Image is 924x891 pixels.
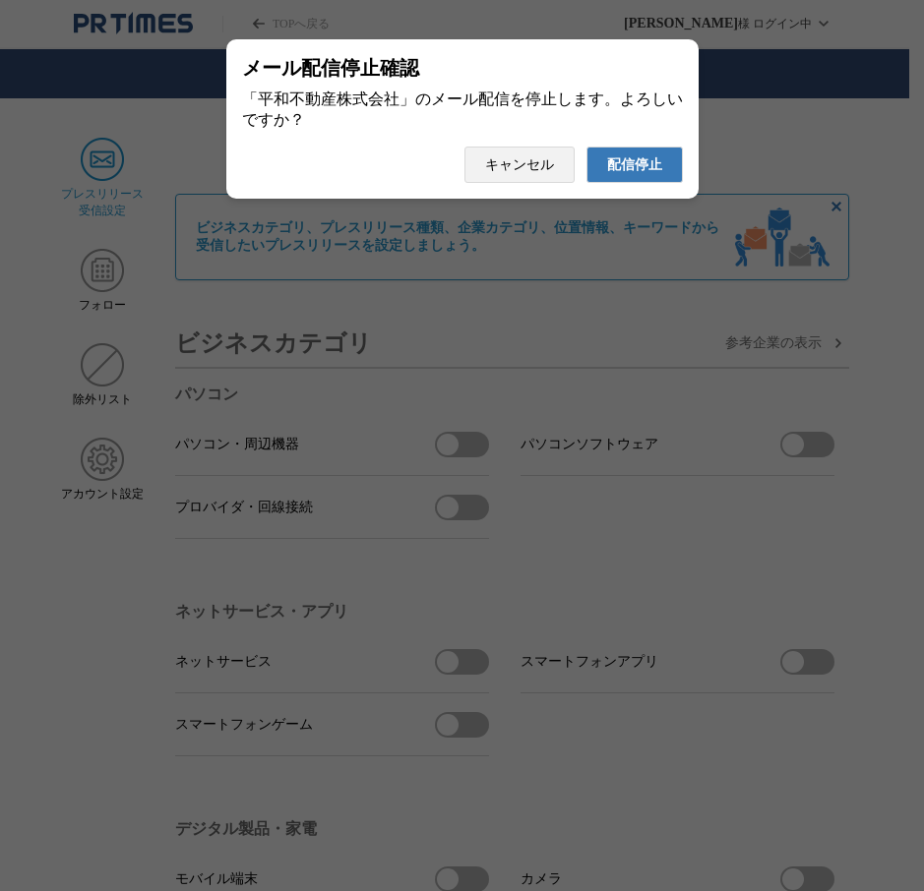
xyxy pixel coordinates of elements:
span: 配信停止 [607,156,662,174]
span: メール配信停止確認 [242,55,419,82]
div: 「平和不動産株式会社」のメール配信を停止します。よろしいですか？ [242,89,683,131]
span: キャンセル [485,156,554,174]
button: キャンセル [464,147,575,183]
button: 配信停止 [586,147,683,183]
